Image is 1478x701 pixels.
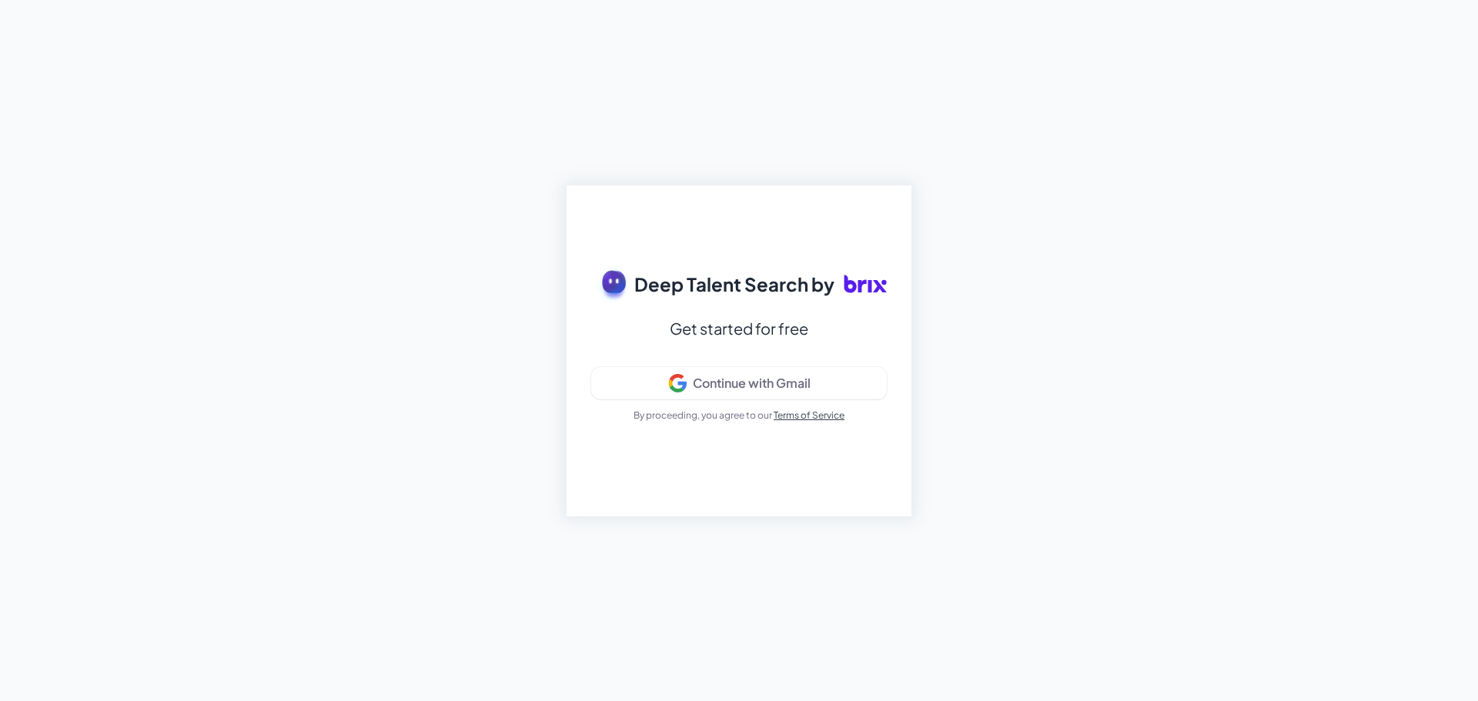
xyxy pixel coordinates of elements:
button: Continue with Gmail [591,367,887,399]
a: Terms of Service [774,409,844,421]
p: By proceeding, you agree to our [634,409,844,422]
div: Get started for free [670,315,808,342]
div: Continue with Gmail [693,376,811,391]
span: Deep Talent Search by [634,270,834,298]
